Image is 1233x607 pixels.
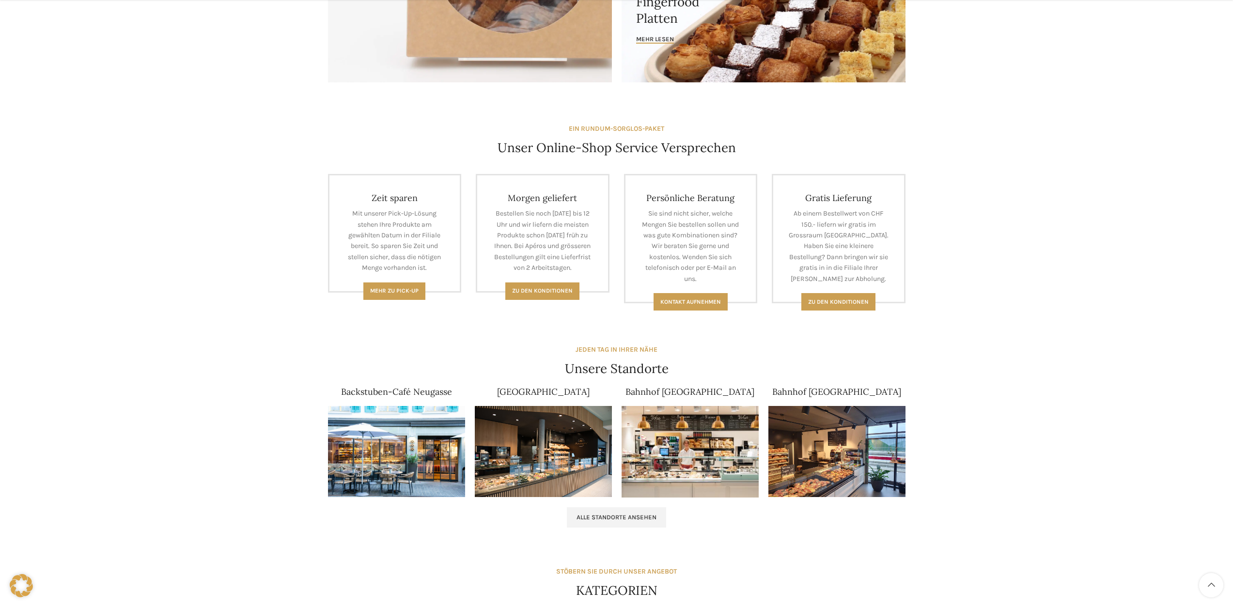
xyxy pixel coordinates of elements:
div: JEDEN TAG IN IHRER NÄHE [576,344,657,355]
span: Zu den konditionen [808,298,869,305]
h4: Zeit sparen [344,192,446,203]
div: STÖBERN SIE DURCH UNSER ANGEBOT [556,566,677,577]
p: Bestellen Sie noch [DATE] bis 12 Uhr und wir liefern die meisten Produkte schon [DATE] früh zu Ih... [492,208,593,273]
h4: KATEGORIEN [576,582,657,599]
p: Ab einem Bestellwert von CHF 150.- liefern wir gratis im Grossraum [GEOGRAPHIC_DATA]. Haben Sie e... [788,208,890,284]
a: Scroll to top button [1199,573,1223,597]
a: Alle Standorte ansehen [567,507,666,528]
p: Mit unserer Pick-Up-Lösung stehen Ihre Produkte am gewählten Datum in der Filiale bereit. So spar... [344,208,446,273]
strong: EIN RUNDUM-SORGLOS-PAKET [569,125,664,133]
a: Kontakt aufnehmen [654,293,728,311]
a: Bahnhof [GEOGRAPHIC_DATA] [625,386,754,397]
a: Backstuben-Café Neugasse [341,386,452,397]
a: Zu den konditionen [801,293,875,311]
h4: Unsere Standorte [565,360,669,377]
h4: Gratis Lieferung [788,192,890,203]
a: Zu den Konditionen [505,282,579,300]
a: Bahnhof [GEOGRAPHIC_DATA] [772,386,901,397]
a: Mehr zu Pick-Up [363,282,425,300]
p: Sie sind nicht sicher, welche Mengen Sie bestellen sollen und was gute Kombinationen sind? Wir be... [640,208,742,284]
h4: Persönliche Beratung [640,192,742,203]
a: [GEOGRAPHIC_DATA] [497,386,590,397]
span: Alle Standorte ansehen [577,514,656,521]
span: Mehr zu Pick-Up [370,287,419,294]
span: Kontakt aufnehmen [660,298,721,305]
h4: Unser Online-Shop Service Versprechen [498,139,736,156]
span: Zu den Konditionen [512,287,573,294]
h4: Morgen geliefert [492,192,593,203]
